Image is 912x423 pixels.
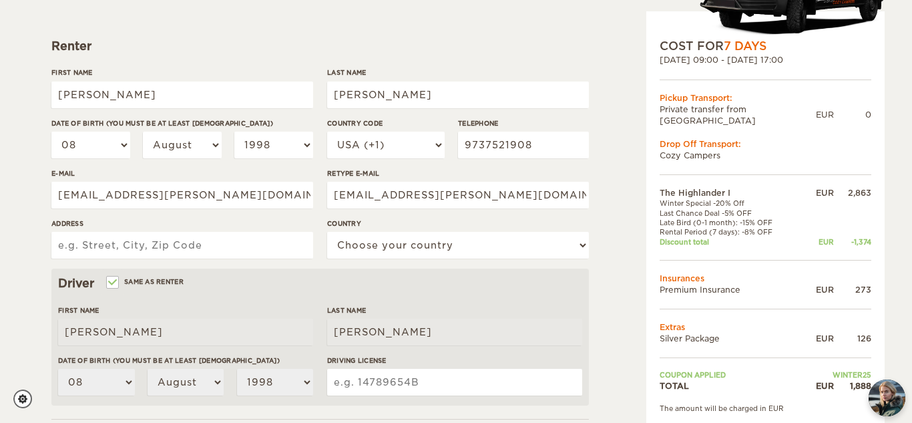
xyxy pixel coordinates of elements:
label: Telephone [458,118,589,128]
label: Last Name [327,67,589,78]
div: EUR [802,333,834,344]
input: e.g. William [51,82,313,108]
div: Drop Off Transport: [660,138,871,150]
label: Country Code [327,118,445,128]
td: Insurances [660,273,871,284]
td: Coupon applied [660,370,802,380]
td: Cozy Campers [660,150,871,161]
td: Late Bird (0-1 month): -15% OFF [660,218,802,227]
label: Same as renter [107,275,184,288]
input: e.g. Smith [327,82,589,108]
div: [DATE] 09:00 - [DATE] 17:00 [660,54,871,65]
input: e.g. Street, City, Zip Code [51,232,313,259]
td: Last Chance Deal -5% OFF [660,208,802,218]
label: Address [51,219,313,229]
td: The Highlander I [660,187,802,198]
span: 7 Days [724,39,766,53]
div: Renter [51,38,589,54]
input: e.g. example@example.com [51,182,313,208]
td: Private transfer from [GEOGRAPHIC_DATA] [660,104,816,126]
td: Discount total [660,237,802,247]
div: 273 [834,284,871,295]
div: Driver [58,275,582,291]
div: EUR [802,237,834,247]
div: EUR [816,109,834,120]
input: Same as renter [107,279,116,288]
td: Silver Package [660,333,802,344]
label: Date of birth (You must be at least [DEMOGRAPHIC_DATA]) [58,356,313,366]
label: First Name [51,67,313,78]
td: TOTAL [660,380,802,392]
img: Freyja at Cozy Campers [869,380,905,416]
div: EUR [802,187,834,198]
div: EUR [802,380,834,392]
div: 126 [834,333,871,344]
td: Premium Insurance [660,284,802,295]
button: chat-button [869,380,905,416]
label: First Name [58,305,313,315]
div: Pickup Transport: [660,92,871,104]
label: Driving License [327,356,582,366]
td: Rental Period (7 days): -8% OFF [660,227,802,237]
div: The amount will be charged in EUR [660,404,871,413]
div: 2,863 [834,187,871,198]
label: Country [327,219,589,229]
div: 1,888 [834,380,871,392]
label: Retype E-mail [327,168,589,178]
div: 0 [834,109,871,120]
input: e.g. example@example.com [327,182,589,208]
td: Winter Special -20% Off [660,198,802,208]
input: e.g. Smith [327,319,582,345]
input: e.g. 14789654B [327,369,582,396]
div: EUR [802,284,834,295]
input: e.g. William [58,319,313,345]
div: -1,374 [834,237,871,247]
label: E-mail [51,168,313,178]
label: Date of birth (You must be at least [DEMOGRAPHIC_DATA]) [51,118,313,128]
input: e.g. 1 234 567 890 [458,132,589,158]
td: WINTER25 [802,370,871,380]
label: Last Name [327,305,582,315]
a: Cookie settings [13,390,41,408]
td: Extras [660,321,871,333]
div: COST FOR [660,38,871,54]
